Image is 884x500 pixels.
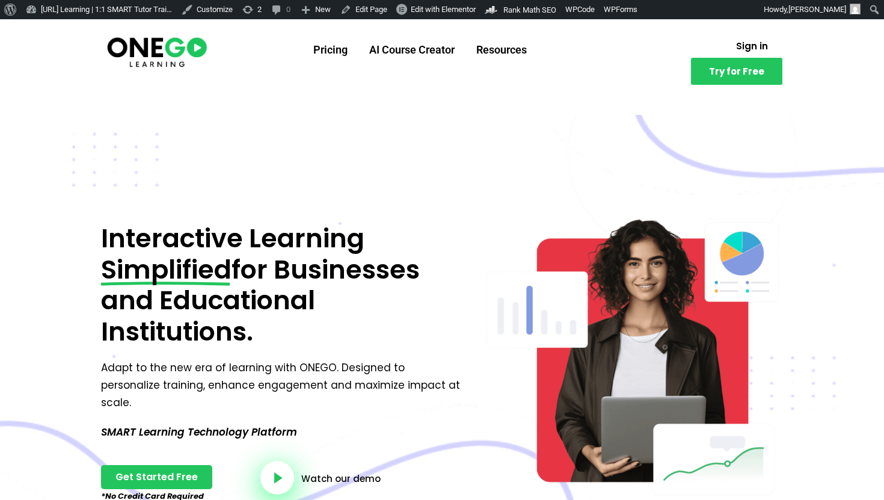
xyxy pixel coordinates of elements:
span: for Businesses and Educational Institutions. [101,252,420,350]
a: Resources [465,34,538,66]
span: Edit with Elementor [411,5,476,14]
a: Pricing [302,34,358,66]
span: Simplified [101,255,232,286]
p: SMART Learning Technology Platform [101,424,465,441]
p: Adapt to the new era of learning with ONEGO. Designed to personalize training, enhance engagement... [101,359,465,412]
a: AI Course Creator [358,34,465,66]
a: Try for Free [691,58,782,85]
a: Sign in [722,34,782,58]
a: Get Started Free [101,465,212,489]
a: Watch our demo [301,474,381,483]
span: [PERSON_NAME] [788,5,846,14]
span: Interactive Learning [101,220,364,256]
span: Try for Free [709,67,764,76]
span: Sign in [736,42,768,51]
span: Rank Math SEO [503,5,556,14]
span: Get Started Free [115,472,198,482]
a: video-button [260,461,294,495]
